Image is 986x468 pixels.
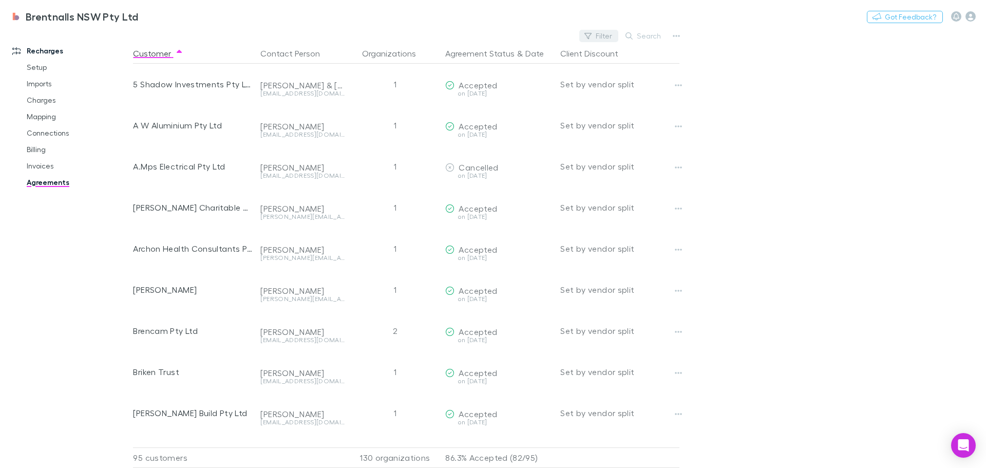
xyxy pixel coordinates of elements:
[16,108,139,125] a: Mapping
[349,351,441,392] div: 1
[16,141,139,158] a: Billing
[560,392,679,434] div: Set by vendor split
[16,76,139,92] a: Imports
[560,269,679,310] div: Set by vendor split
[445,214,552,220] div: on [DATE]
[459,80,497,90] span: Accepted
[2,43,139,59] a: Recharges
[525,43,544,64] button: Date
[10,10,22,23] img: Brentnalls NSW Pty Ltd's Logo
[459,327,497,336] span: Accepted
[349,447,441,468] div: 130 organizations
[349,392,441,434] div: 1
[133,187,252,228] div: [PERSON_NAME] Charitable Trust
[445,43,515,64] button: Agreement Status
[16,59,139,76] a: Setup
[260,43,332,64] button: Contact Person
[26,10,139,23] h3: Brentnalls NSW Pty Ltd
[260,286,345,296] div: [PERSON_NAME]
[560,43,631,64] button: Client Discount
[260,173,345,179] div: [EMAIL_ADDRESS][DOMAIN_NAME]
[133,351,252,392] div: Briken Trust
[260,378,345,384] div: [EMAIL_ADDRESS][DOMAIN_NAME]
[560,187,679,228] div: Set by vendor split
[133,43,183,64] button: Customer
[260,255,345,261] div: [PERSON_NAME][EMAIL_ADDRESS][DOMAIN_NAME]
[260,203,345,214] div: [PERSON_NAME]
[4,4,145,29] a: Brentnalls NSW Pty Ltd
[133,146,252,187] div: A.Mps Electrical Pty Ltd
[16,125,139,141] a: Connections
[459,203,497,213] span: Accepted
[260,419,345,425] div: [EMAIL_ADDRESS][DOMAIN_NAME]
[260,409,345,419] div: [PERSON_NAME]
[133,228,252,269] div: Archon Health Consultants Pty Ltd
[349,187,441,228] div: 1
[459,286,497,295] span: Accepted
[560,64,679,105] div: Set by vendor split
[260,296,345,302] div: [PERSON_NAME][EMAIL_ADDRESS][DOMAIN_NAME]
[133,105,252,146] div: A W Aluminium Pty Ltd
[260,121,345,132] div: [PERSON_NAME]
[560,310,679,351] div: Set by vendor split
[349,228,441,269] div: 1
[260,337,345,343] div: [EMAIL_ADDRESS][DOMAIN_NAME]
[445,90,552,97] div: on [DATE]
[133,392,252,434] div: [PERSON_NAME] Build Pty Ltd
[560,146,679,187] div: Set by vendor split
[16,92,139,108] a: Charges
[560,228,679,269] div: Set by vendor split
[445,132,552,138] div: on [DATE]
[445,173,552,179] div: on [DATE]
[260,132,345,138] div: [EMAIL_ADDRESS][DOMAIN_NAME]
[445,296,552,302] div: on [DATE]
[260,214,345,220] div: [PERSON_NAME][EMAIL_ADDRESS][DOMAIN_NAME]
[260,327,345,337] div: [PERSON_NAME]
[133,310,252,351] div: Brencam Pty Ltd
[16,158,139,174] a: Invoices
[133,447,256,468] div: 95 customers
[445,419,552,425] div: on [DATE]
[560,105,679,146] div: Set by vendor split
[260,80,345,90] div: [PERSON_NAME] & [PERSON_NAME]
[579,30,618,42] button: Filter
[951,433,976,458] div: Open Intercom Messenger
[133,64,252,105] div: 5 Shadow Investments Pty Ltd
[16,174,139,191] a: Agreements
[445,255,552,261] div: on [DATE]
[459,121,497,131] span: Accepted
[459,245,497,254] span: Accepted
[459,409,497,419] span: Accepted
[349,64,441,105] div: 1
[349,269,441,310] div: 1
[459,162,498,172] span: Cancelled
[260,245,345,255] div: [PERSON_NAME]
[260,368,345,378] div: [PERSON_NAME]
[349,310,441,351] div: 2
[362,43,428,64] button: Organizations
[349,105,441,146] div: 1
[445,378,552,384] div: on [DATE]
[445,448,552,467] p: 86.3% Accepted (82/95)
[349,146,441,187] div: 1
[445,337,552,343] div: on [DATE]
[260,90,345,97] div: [EMAIL_ADDRESS][DOMAIN_NAME]
[459,368,497,378] span: Accepted
[867,11,943,23] button: Got Feedback?
[560,351,679,392] div: Set by vendor split
[260,162,345,173] div: [PERSON_NAME]
[445,43,552,64] div: &
[133,269,252,310] div: [PERSON_NAME]
[620,30,667,42] button: Search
